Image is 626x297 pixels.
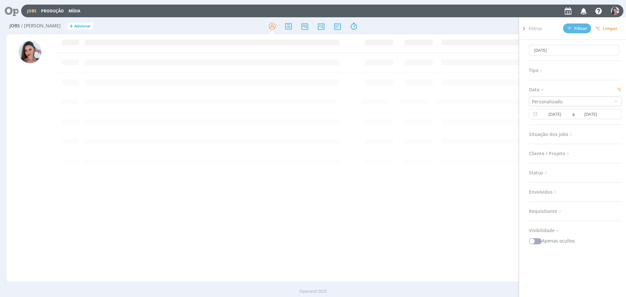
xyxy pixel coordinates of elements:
div: Personalizado [532,98,564,105]
div: Apenas ocultos [529,237,621,245]
span: Data [529,85,545,94]
span: Filtrar [567,26,587,31]
span: Adicionar [74,24,91,28]
span: Situação dos jobs [529,130,574,139]
a: Jobs [27,8,37,14]
button: N [611,5,619,17]
span: + [70,23,73,30]
a: Mídia [68,8,80,14]
button: +Adicionar [67,23,93,30]
img: N [19,40,41,63]
span: Status [529,169,549,177]
input: Busca [529,45,619,55]
img: N [611,7,619,15]
span: Envolvidos [529,188,558,196]
button: Produção [39,8,66,14]
input: Data final [575,110,606,118]
a: Produção [41,8,64,14]
button: Limpar [591,24,622,33]
span: Visibilidade [529,226,560,235]
span: Filtros [529,25,542,32]
span: Limpar [595,26,618,31]
input: Data inicial [539,110,571,118]
button: Mídia [67,8,82,14]
span: Cliente / Projeto [529,149,571,158]
button: Filtrar [563,23,591,33]
div: Personalizado [529,98,564,105]
button: Jobs [25,8,38,14]
span: Tipo [529,66,544,75]
span: Requisitante [529,207,563,215]
span: / [PERSON_NAME] [21,23,61,29]
span: Jobs [9,23,20,29]
span: a [571,110,575,118]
